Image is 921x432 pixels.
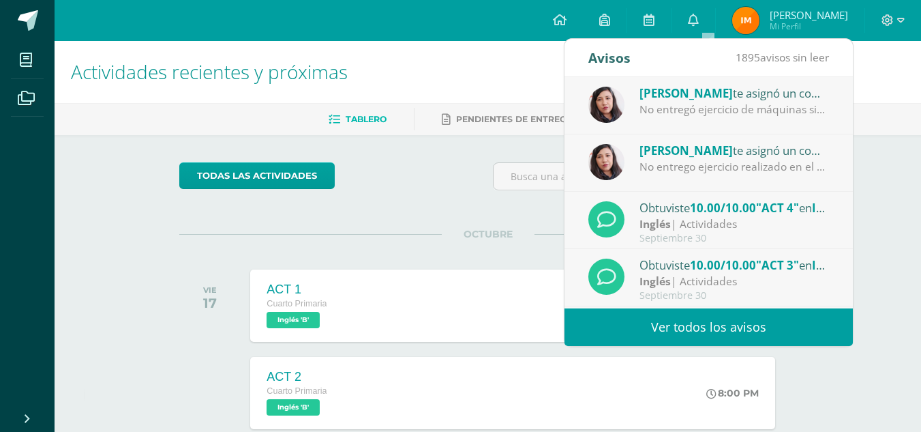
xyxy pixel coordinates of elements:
div: Avisos [588,39,631,76]
a: Tablero [329,109,387,130]
div: 8:00 PM [706,387,759,399]
div: te asignó un comentario en 'ACT4- La materia' para 'Ciencias Naturales' [639,84,829,102]
div: 17 [203,295,217,311]
div: No entregó ejercicio de máquinas simples. 5 pts. Repetir el esquema para mejorar su punteo. [639,102,829,117]
span: [PERSON_NAME] [639,85,733,101]
span: 10.00/10.00 [690,257,756,273]
span: [PERSON_NAME] [770,8,848,22]
input: Busca una actividad próxima aquí... [494,163,796,190]
span: Pendientes de entrega [456,114,573,124]
a: todas las Actividades [179,162,335,189]
span: OCTUBRE [442,228,534,240]
span: Cuarto Primaria [267,299,327,308]
a: Ver todos los avisos [564,308,853,346]
strong: Inglés [639,274,671,289]
img: 4f36e258e67291bf71c7d9a0cfda2464.png [588,144,624,180]
div: No entrego ejercicio realizado en el cuaderno. [639,159,829,175]
span: Actividades recientes y próximas [71,59,348,85]
a: Pendientes de entrega [442,109,573,130]
strong: Inglés [639,216,671,231]
span: "ACT 4" [756,200,799,216]
span: Inglés 'B' [267,312,320,328]
span: "ACT 3" [756,257,799,273]
img: 4f36e258e67291bf71c7d9a0cfda2464.png [588,87,624,123]
span: avisos sin leer [736,50,829,65]
div: Obtuviste en [639,256,829,274]
div: te asignó un comentario en 'ACT5- área y perímetros' para 'Matemáticas' [639,141,829,159]
div: | Actividades [639,274,829,289]
span: [PERSON_NAME] [639,143,733,158]
span: 10.00/10.00 [690,200,756,216]
div: ACT 1 [267,283,327,297]
div: Septiembre 30 [639,290,829,302]
div: Septiembre 30 [639,233,829,244]
span: Inglés [812,257,845,273]
div: VIE [203,285,217,295]
span: Inglés [812,200,845,216]
img: ffac4b672848c28ce660d8b7da9375a6.png [732,7,759,34]
span: Tablero [346,114,387,124]
span: Mi Perfil [770,20,848,32]
div: | Actividades [639,216,829,232]
div: Obtuviste en [639,199,829,216]
span: 1895 [736,50,760,65]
